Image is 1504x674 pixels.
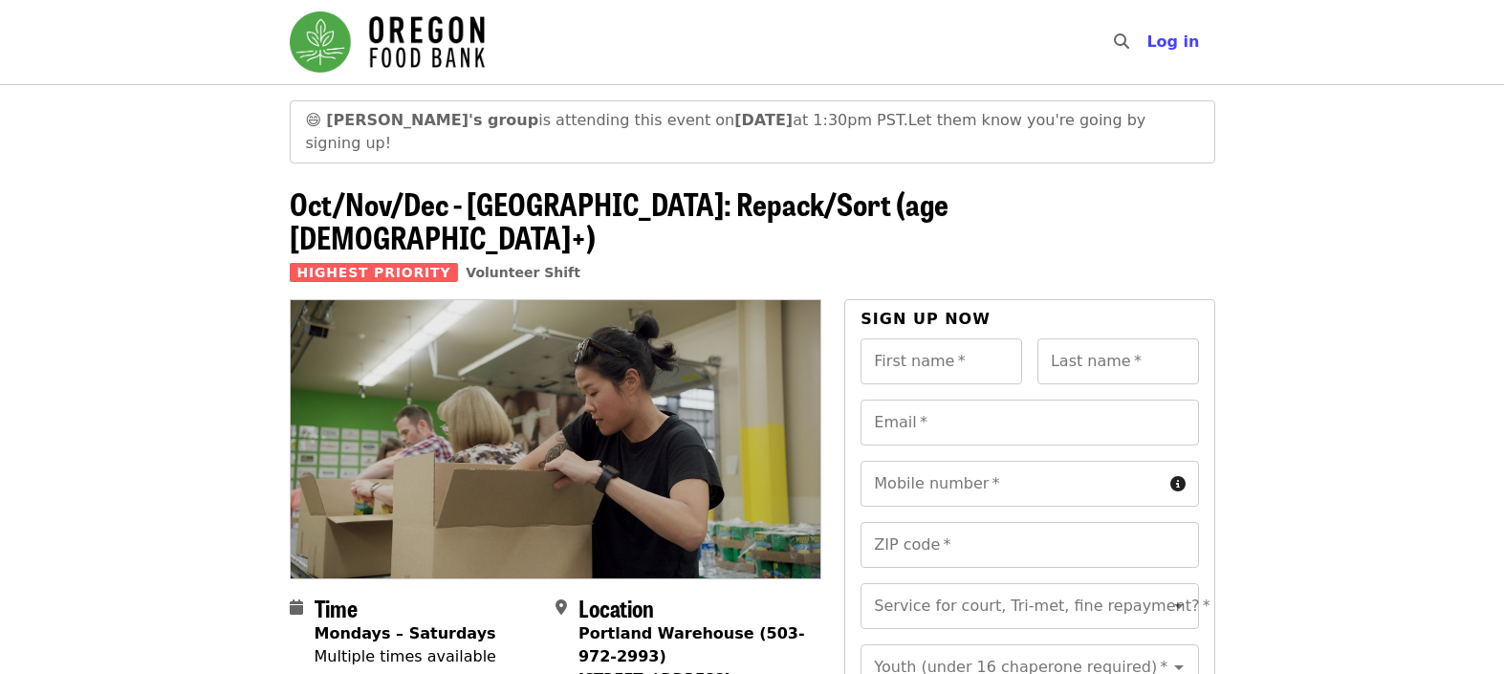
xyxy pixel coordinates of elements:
[556,598,567,617] i: map-marker-alt icon
[290,181,948,259] span: Oct/Nov/Dec - [GEOGRAPHIC_DATA]: Repack/Sort (age [DEMOGRAPHIC_DATA]+)
[1141,19,1156,65] input: Search
[861,461,1162,507] input: Mobile number
[1146,33,1199,51] span: Log in
[315,645,496,668] div: Multiple times available
[734,111,793,129] strong: [DATE]
[861,522,1198,568] input: ZIP code
[291,300,821,577] img: Oct/Nov/Dec - Portland: Repack/Sort (age 8+) organized by Oregon Food Bank
[326,111,908,129] span: is attending this event on at 1:30pm PST.
[306,111,322,129] span: grinning face emoji
[315,591,358,624] span: Time
[315,624,496,642] strong: Mondays – Saturdays
[1131,23,1214,61] button: Log in
[578,591,654,624] span: Location
[326,111,538,129] strong: [PERSON_NAME]'s group
[578,624,805,665] strong: Portland Warehouse (503-972-2993)
[861,400,1198,446] input: Email
[290,11,485,73] img: Oregon Food Bank - Home
[466,265,580,280] a: Volunteer Shift
[861,338,1022,384] input: First name
[290,263,459,282] span: Highest Priority
[1037,338,1199,384] input: Last name
[290,598,303,617] i: calendar icon
[861,310,991,328] span: Sign up now
[1170,475,1186,493] i: circle-info icon
[1166,593,1192,620] button: Open
[1114,33,1129,51] i: search icon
